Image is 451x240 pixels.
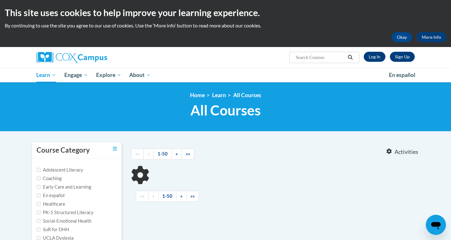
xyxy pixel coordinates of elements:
a: Next [176,191,187,202]
span: About [129,71,151,79]
a: En español [385,68,419,82]
input: Checkbox for Options [37,176,41,180]
span: Engage [64,71,88,79]
a: All Courses [233,92,261,98]
label: Early Care and Learning [37,184,91,190]
span: «« [135,151,140,156]
a: Next [171,149,182,160]
a: Home [190,92,205,98]
input: Checkbox for Options [37,219,41,223]
label: Social-Emotional Health [37,218,91,225]
input: Checkbox for Options [37,168,41,172]
a: 1-50 [158,191,176,202]
span: Activities [395,149,418,155]
span: En español [389,72,415,78]
button: Okay [392,32,412,42]
span: » [176,151,178,156]
a: End [182,149,194,160]
span: » [180,193,182,199]
a: Engage [60,68,92,82]
a: Learn [212,92,226,98]
span: »» [190,193,195,199]
input: Checkbox for Options [37,202,41,206]
div: Main menu [27,68,424,82]
a: Explore [92,68,125,82]
h3: Course Category [37,145,90,155]
span: All Courses [190,102,261,119]
span: « [152,193,154,199]
p: By continuing to use the site you agree to our use of cookies. Use the ‘More info’ button to read... [5,22,446,29]
button: Search [345,54,355,61]
input: Search Courses [295,54,345,61]
a: Learn [32,68,61,82]
a: Toggle collapse [113,145,117,152]
span: Explore [96,71,121,79]
input: Checkbox for Options [37,185,41,189]
a: Previous [148,191,159,202]
label: PK-5 Structured Literacy [37,209,94,216]
a: Previous [143,149,154,160]
label: SoR for DHH [37,226,69,233]
input: Checkbox for Options [37,193,41,197]
input: Checkbox for Options [37,210,41,214]
input: Checkbox for Options [37,227,41,231]
label: En español [37,192,65,199]
span: « [147,151,150,156]
a: About [125,68,155,82]
label: Healthcare [37,201,65,208]
img: Cox Campus [37,52,107,63]
a: Begining [136,191,148,202]
a: Log In [364,52,385,62]
label: Adolescent Literacy [37,167,83,173]
iframe: Button to launch messaging window [426,215,446,235]
input: Checkbox for Options [37,236,41,240]
a: End [186,191,199,202]
label: Coaching [37,175,61,182]
span: Learn [36,71,56,79]
a: Cox Campus [37,52,156,63]
h2: This site uses cookies to help improve your learning experience. [5,6,446,19]
span: «« [140,193,144,199]
span: »» [186,151,190,156]
a: Begining [131,149,144,160]
a: Register [390,52,415,62]
a: 1-50 [153,149,172,160]
a: More Info [417,32,446,42]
